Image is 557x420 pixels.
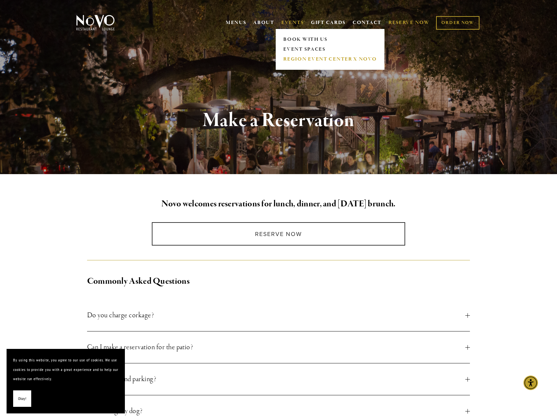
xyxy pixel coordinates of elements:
a: EVENTS [281,19,304,26]
span: Where do I find parking? [87,373,466,385]
span: Do you charge corkage? [87,309,466,321]
a: BOOK WITH US [281,35,379,44]
span: Okay! [18,394,26,404]
span: Can I make a reservation for the patio? [87,341,466,353]
a: GIFT CARDS [311,16,346,29]
span: Can I bring my dog? [87,405,466,417]
a: REGION EVENT CENTER x NOVO [281,54,379,64]
a: ORDER NOW [436,16,479,30]
div: Accessibility Menu [523,376,538,390]
a: EVENT SPACES [281,44,379,54]
p: By using this website, you agree to our use of cookies. We use cookies to provide you with a grea... [13,355,118,384]
a: CONTACT [353,16,382,29]
button: Do you charge corkage? [87,300,470,331]
img: Novo Restaurant &amp; Lounge [75,14,116,31]
section: Cookie banner [7,349,125,413]
h2: Commonly Asked Questions [87,275,470,288]
button: Where do I find parking? [87,363,470,395]
a: Reserve Now [152,222,405,246]
a: RESERVE NOW [388,16,430,29]
h2: Novo welcomes reservations for lunch, dinner, and [DATE] brunch. [87,197,470,211]
strong: Make a Reservation [203,108,354,133]
button: Can I make a reservation for the patio? [87,331,470,363]
button: Okay! [13,390,31,407]
a: MENUS [226,19,246,26]
a: ABOUT [253,19,274,26]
